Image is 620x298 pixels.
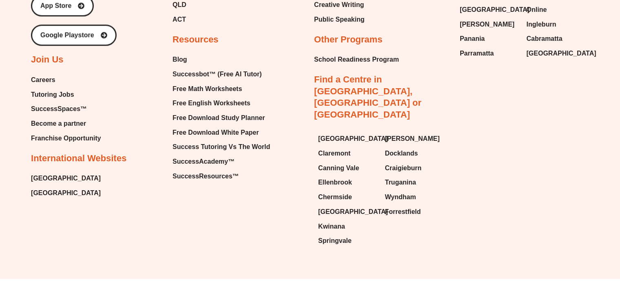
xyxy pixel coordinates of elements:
[526,4,585,16] a: Online
[318,176,352,189] span: Ellenbrook
[385,162,443,174] a: Craigieburn
[31,187,101,199] a: [GEOGRAPHIC_DATA]
[172,68,262,80] span: Successbot™ (Free AI Tutor)
[172,83,242,95] span: Free Math Worksheets
[318,162,377,174] a: Canning Vale
[460,18,519,31] a: [PERSON_NAME]
[484,206,620,298] iframe: Chat Widget
[460,4,530,16] span: [GEOGRAPHIC_DATA]
[31,89,74,101] span: Tutoring Jobs
[31,103,101,115] a: SuccessSpaces™
[172,127,270,139] a: Free Download White Paper
[318,206,377,218] a: [GEOGRAPHIC_DATA]
[318,235,377,247] a: Springvale
[460,4,519,16] a: [GEOGRAPHIC_DATA]
[385,133,439,145] span: [PERSON_NAME]
[318,220,377,233] a: Kwinana
[385,206,443,218] a: Forrestfield
[460,33,519,45] a: Panania
[318,235,352,247] span: Springvale
[172,13,242,26] a: ACT
[314,13,365,26] a: Public Speaking
[40,2,71,9] span: App Store
[460,33,485,45] span: Panania
[172,53,187,66] span: Blog
[172,112,265,124] span: Free Download Study Planner
[318,162,359,174] span: Canning Vale
[318,191,352,203] span: Chermside
[385,206,421,218] span: Forrestfield
[172,34,218,46] h2: Resources
[172,53,270,66] a: Blog
[526,18,585,31] a: Ingleburn
[172,112,270,124] a: Free Download Study Planner
[385,191,443,203] a: Wyndham
[318,191,377,203] a: Chermside
[172,141,270,153] a: Success Tutoring Vs The World
[318,220,345,233] span: Kwinana
[31,132,101,145] a: Franchise Opportunity
[318,206,388,218] span: [GEOGRAPHIC_DATA]
[31,54,63,66] h2: Join Us
[385,176,443,189] a: Truganina
[31,89,101,101] a: Tutoring Jobs
[31,74,55,86] span: Careers
[385,191,416,203] span: Wyndham
[31,118,101,130] a: Become a partner
[526,33,562,45] span: Cabramatta
[526,47,596,60] span: [GEOGRAPHIC_DATA]
[31,74,101,86] a: Careers
[385,133,443,145] a: [PERSON_NAME]
[318,147,377,160] a: Claremont
[314,34,383,46] h2: Other Programs
[314,53,399,66] a: School Readiness Program
[172,83,270,95] a: Free Math Worksheets
[31,103,87,115] span: SuccessSpaces™
[314,74,421,120] a: Find a Centre in [GEOGRAPHIC_DATA], [GEOGRAPHIC_DATA] or [GEOGRAPHIC_DATA]
[172,97,270,109] a: Free English Worksheets
[526,18,556,31] span: Ingleburn
[318,147,351,160] span: Claremont
[172,170,270,182] a: SuccessResources™
[31,172,101,185] a: [GEOGRAPHIC_DATA]
[172,156,270,168] a: SuccessAcademy™
[460,47,519,60] a: Parramatta
[31,24,117,46] a: Google Playstore
[526,47,585,60] a: [GEOGRAPHIC_DATA]
[526,4,547,16] span: Online
[172,68,270,80] a: Successbot™ (Free AI Tutor)
[385,147,443,160] a: Docklands
[318,176,377,189] a: Ellenbrook
[526,33,585,45] a: Cabramatta
[172,170,239,182] span: SuccessResources™
[31,118,86,130] span: Become a partner
[172,156,234,168] span: SuccessAcademy™
[385,162,421,174] span: Craigieburn
[172,127,259,139] span: Free Download White Paper
[31,153,126,165] h2: International Websites
[172,13,186,26] span: ACT
[385,147,418,160] span: Docklands
[460,18,514,31] span: [PERSON_NAME]
[318,133,377,145] a: [GEOGRAPHIC_DATA]
[385,176,416,189] span: Truganina
[40,32,94,38] span: Google Playstore
[172,97,250,109] span: Free English Worksheets
[318,133,388,145] span: [GEOGRAPHIC_DATA]
[460,47,494,60] span: Parramatta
